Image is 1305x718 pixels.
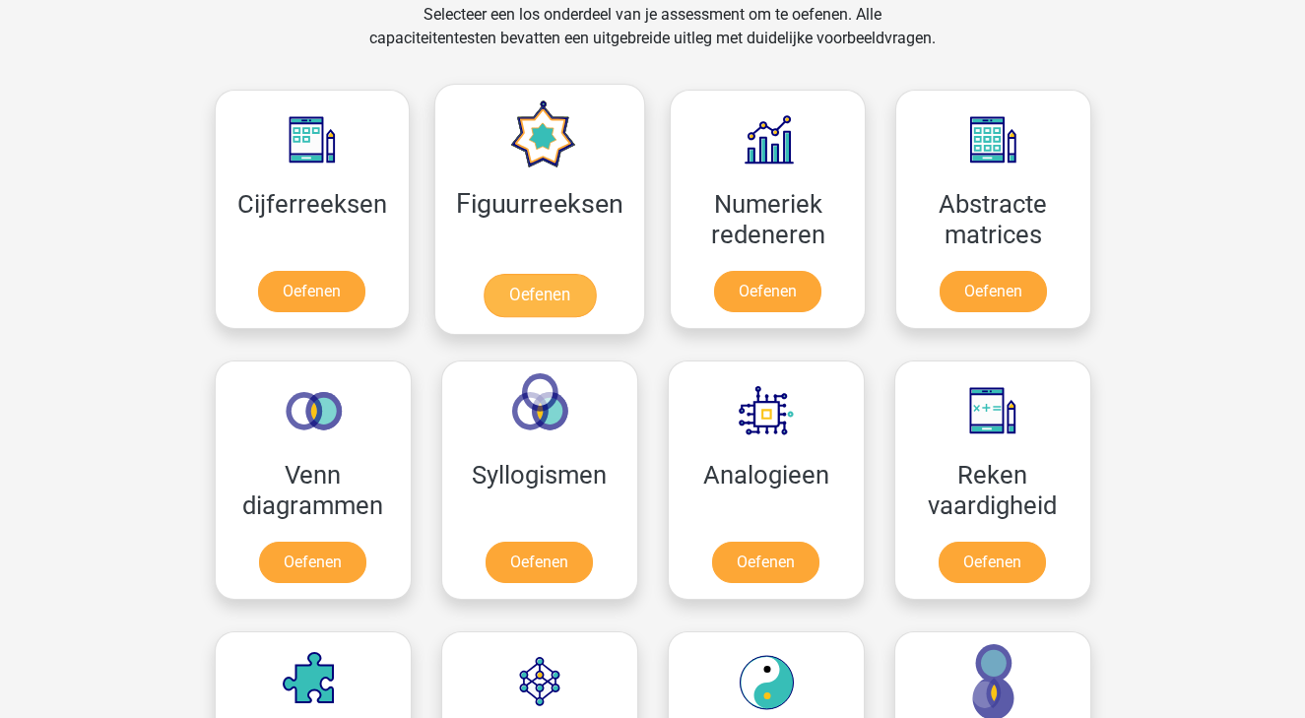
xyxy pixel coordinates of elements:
a: Oefenen [486,542,593,583]
a: Oefenen [714,271,821,312]
a: Oefenen [484,274,596,317]
a: Oefenen [258,271,365,312]
div: Selecteer een los onderdeel van je assessment om te oefenen. Alle capaciteitentesten bevatten een... [351,3,954,74]
a: Oefenen [712,542,819,583]
a: Oefenen [259,542,366,583]
a: Oefenen [939,542,1046,583]
a: Oefenen [940,271,1047,312]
